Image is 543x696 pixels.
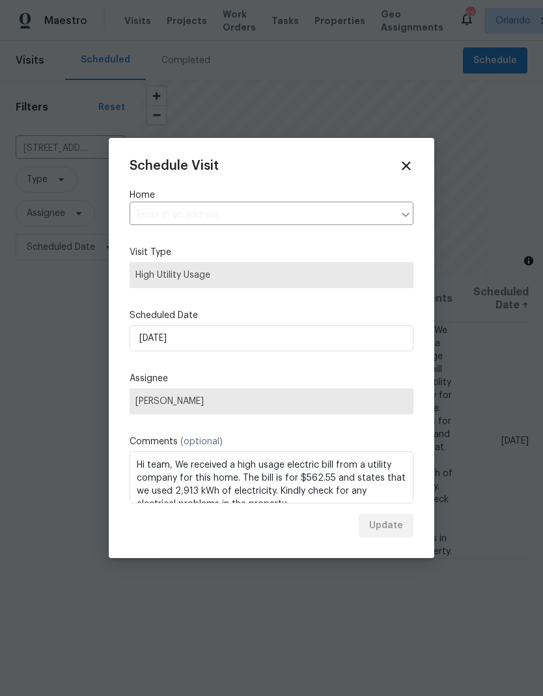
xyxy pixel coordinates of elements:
span: Schedule Visit [130,159,219,172]
label: Home [130,189,413,202]
label: Comments [130,435,413,448]
span: High Utility Usage [135,269,408,282]
span: [PERSON_NAME] [135,396,408,407]
label: Visit Type [130,246,413,259]
textarea: Hi team, We received a high usage electric bill from a utility company for this home. The bill is... [130,451,413,503]
label: Scheduled Date [130,309,413,322]
input: M/D/YYYY [130,325,413,351]
span: Close [399,159,413,173]
input: Enter in an address [130,205,394,225]
span: (optional) [180,437,223,446]
label: Assignee [130,372,413,385]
